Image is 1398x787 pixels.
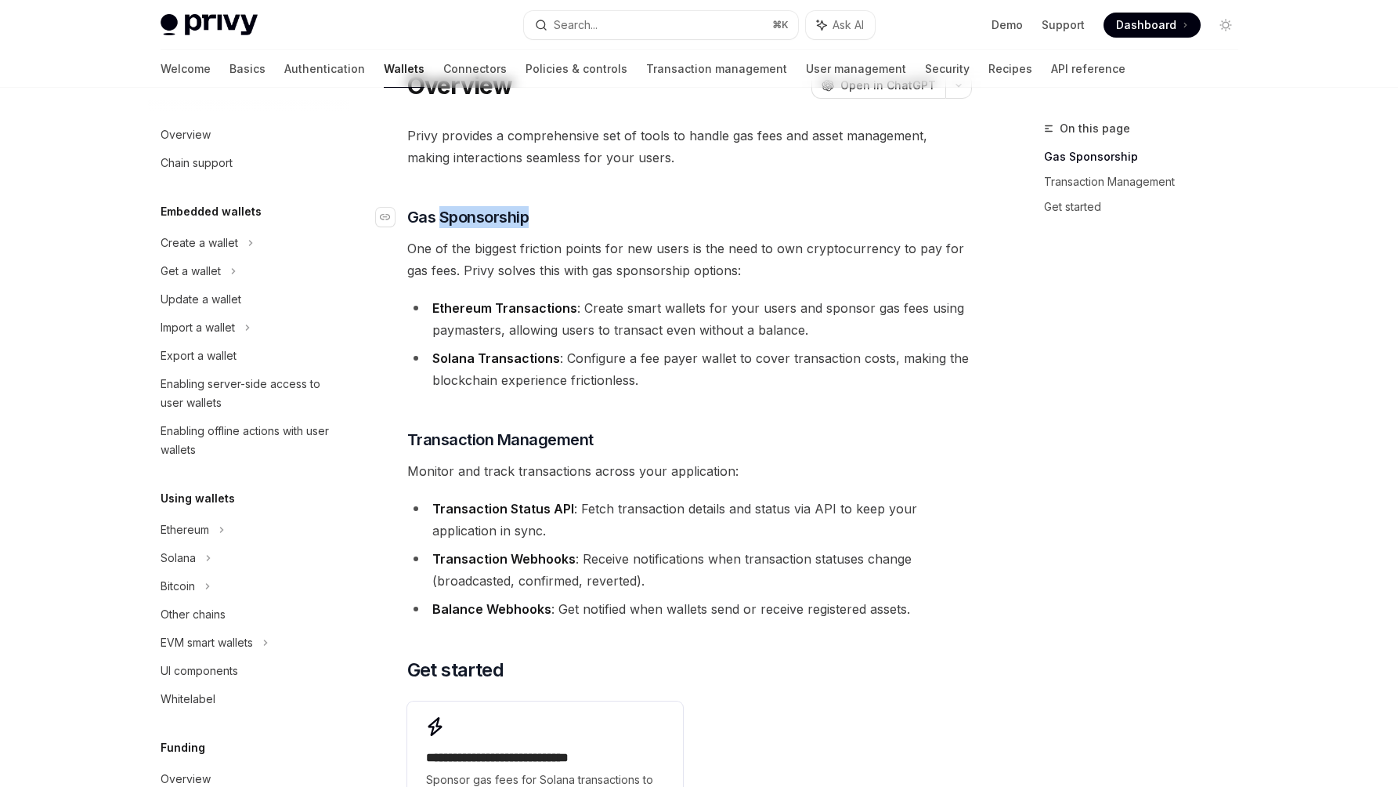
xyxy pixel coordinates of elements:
[376,206,407,228] a: Navigate to header
[148,149,349,177] a: Chain support
[1051,50,1125,88] a: API reference
[432,601,551,617] strong: Balance Webhooks
[806,50,906,88] a: User management
[407,598,972,620] li: : Get notified when wallets send or receive registered assets.
[161,50,211,88] a: Welcome
[161,549,196,568] div: Solana
[161,202,262,221] h5: Embedded wallets
[161,489,235,508] h5: Using wallets
[1044,144,1251,169] a: Gas Sponsorship
[407,658,504,683] span: Get started
[161,14,258,36] img: light logo
[161,605,226,624] div: Other chains
[161,690,215,709] div: Whitelabel
[772,19,789,31] span: ⌘ K
[148,600,349,629] a: Other chains
[524,11,798,39] button: Search...⌘K
[161,290,241,309] div: Update a wallet
[148,657,349,685] a: UI components
[284,50,365,88] a: Authentication
[161,633,253,652] div: EVM smart wallets
[554,16,598,34] div: Search...
[432,501,574,517] strong: Transaction Status API
[407,347,972,391] li: : Configure a fee payer wallet to cover transaction costs, making the blockchain experience frict...
[432,300,577,316] strong: Ethereum Transactions
[148,121,349,149] a: Overview
[443,50,507,88] a: Connectors
[161,520,209,539] div: Ethereum
[407,206,529,228] span: Gas Sponsorship
[161,577,195,596] div: Bitcoin
[1044,194,1251,219] a: Get started
[1213,13,1238,38] button: Toggle dark mode
[526,50,627,88] a: Policies & controls
[161,154,233,172] div: Chain support
[988,50,1032,88] a: Recipes
[407,498,972,542] li: : Fetch transaction details and status via API to keep your application in sync.
[407,460,972,482] span: Monitor and track transactions across your application:
[148,417,349,464] a: Enabling offline actions with user wallets
[161,422,339,459] div: Enabling offline actions with user wallets
[161,375,339,412] div: Enabling server-side access to user wallets
[229,50,266,88] a: Basics
[161,234,238,252] div: Create a wallet
[161,125,211,144] div: Overview
[407,238,972,281] span: One of the biggest friction points for new users is the need to own cryptocurrency to pay for gas...
[407,548,972,592] li: : Receive notifications when transaction statuses change (broadcasted, confirmed, reverted).
[384,50,424,88] a: Wallets
[148,685,349,713] a: Whitelabel
[407,297,972,341] li: : Create smart wallets for your users and sponsor gas fees using paymasters, allowing users to tr...
[148,285,349,314] a: Update a wallet
[161,262,221,281] div: Get a wallet
[161,346,237,365] div: Export a wallet
[161,662,238,680] div: UI components
[1042,17,1085,33] a: Support
[646,50,787,88] a: Transaction management
[806,11,875,39] button: Ask AI
[148,342,349,370] a: Export a wallet
[1116,17,1176,33] span: Dashboard
[432,551,576,567] strong: Transaction Webhooks
[992,17,1023,33] a: Demo
[925,50,970,88] a: Security
[432,350,560,366] strong: Solana Transactions
[407,125,972,169] span: Privy provides a comprehensive set of tools to handle gas fees and asset management, making inter...
[1060,119,1130,138] span: On this page
[1104,13,1201,38] a: Dashboard
[407,429,594,451] span: Transaction Management
[161,318,235,337] div: Import a wallet
[833,17,864,33] span: Ask AI
[148,370,349,417] a: Enabling server-side access to user wallets
[1044,169,1251,194] a: Transaction Management
[161,738,205,757] h5: Funding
